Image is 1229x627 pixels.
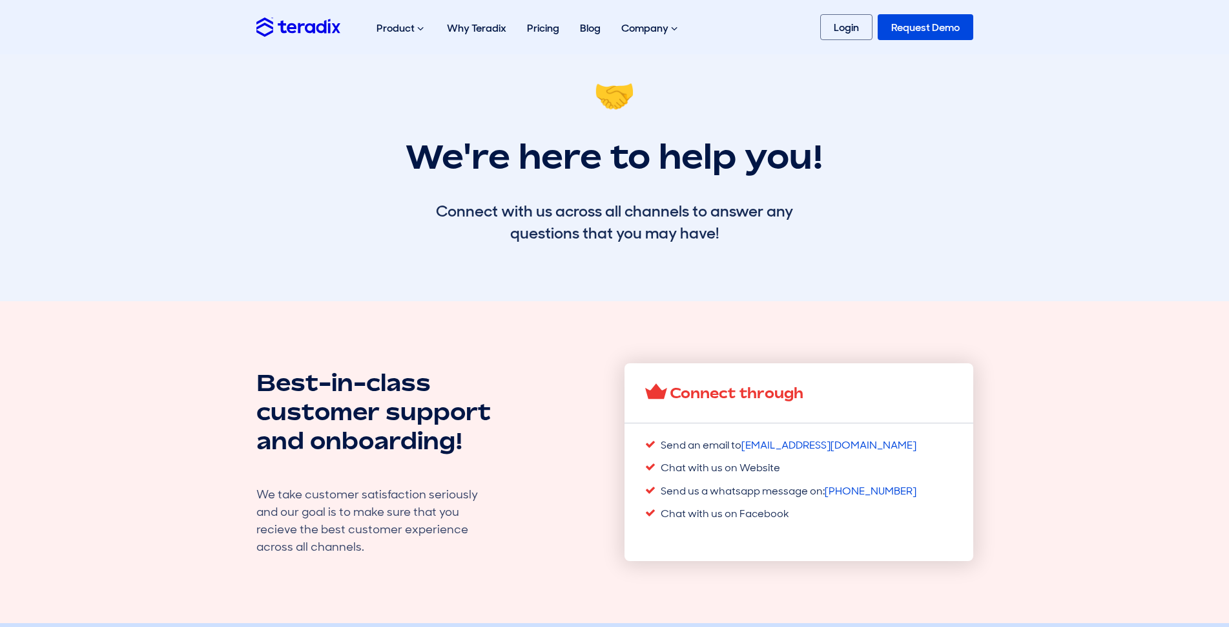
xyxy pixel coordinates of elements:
[625,363,973,424] h3: Connect through
[400,138,830,175] h1: We're here to help you!
[256,368,515,455] h2: Best-in-class customer support and onboarding!
[741,439,916,451] a: [EMAIL_ADDRESS][DOMAIN_NAME]
[570,8,611,48] a: Blog
[434,200,796,244] div: Connect with us across all channels to answer any questions that you may have!
[640,507,958,520] li: Chat with us on Facebook
[366,8,437,49] div: Product
[640,439,958,451] li: Send an email to
[400,75,830,112] h1: 🤝
[820,14,873,40] a: Login
[640,462,958,474] li: Chat with us on Website
[437,8,517,48] a: Why Teradix
[640,485,958,497] li: Send us a whatsapp message on:
[517,8,570,48] a: Pricing
[825,485,916,497] a: [PHONE_NUMBER]
[256,17,340,36] img: Teradix logo
[611,8,690,49] div: Company
[878,14,973,40] a: Request Demo
[256,486,489,556] div: We take customer satisfaction seriously and our goal is to make sure that you recieve the best cu...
